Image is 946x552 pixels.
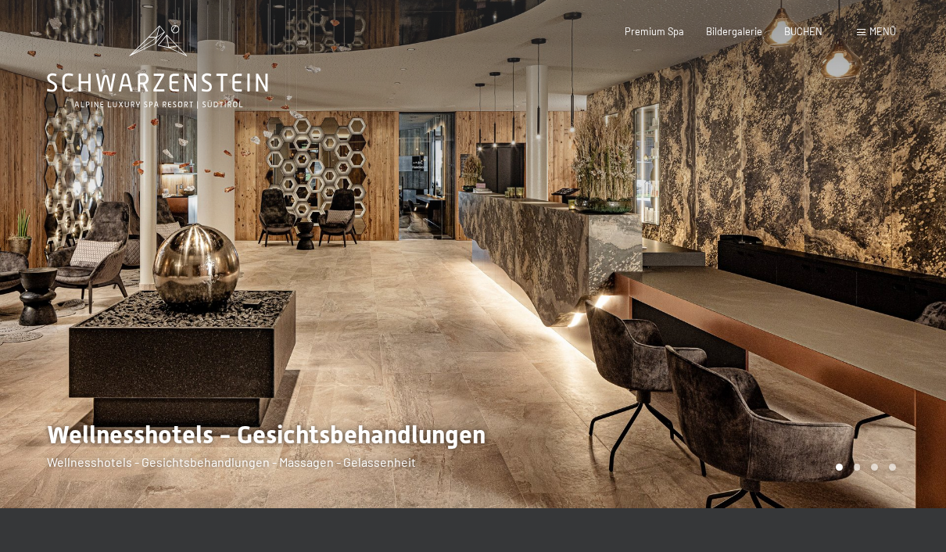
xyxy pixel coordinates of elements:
span: Menü [869,25,896,38]
div: Carousel Page 3 [871,464,878,471]
a: Bildergalerie [706,25,762,38]
a: BUCHEN [784,25,822,38]
a: Premium Spa [625,25,684,38]
div: Carousel Pagination [830,464,896,471]
div: Carousel Page 1 (Current Slide) [836,464,843,471]
div: Carousel Page 2 [854,464,861,471]
div: Carousel Page 4 [889,464,896,471]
